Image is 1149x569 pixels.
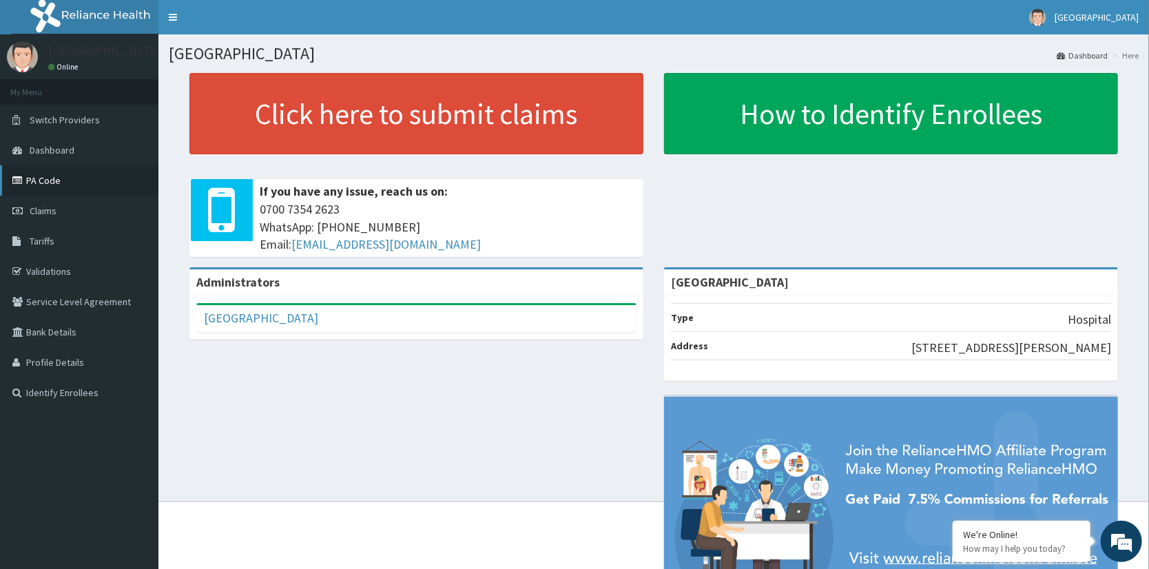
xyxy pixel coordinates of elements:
a: Click here to submit claims [189,73,643,154]
span: Claims [30,205,56,217]
span: We're online! [80,174,190,313]
li: Here [1109,50,1139,61]
b: Administrators [196,274,280,290]
span: Switch Providers [30,114,100,126]
img: d_794563401_company_1708531726252_794563401 [25,69,56,103]
textarea: Type your message and hit 'Enter' [7,376,262,424]
div: Chat with us now [72,77,231,95]
p: [GEOGRAPHIC_DATA] [48,45,162,57]
span: 0700 7354 2623 WhatsApp: [PHONE_NUMBER] Email: [260,200,636,254]
a: Online [48,62,81,72]
p: [STREET_ADDRESS][PERSON_NAME] [911,339,1111,357]
span: Dashboard [30,144,74,156]
img: User Image [1029,9,1046,26]
span: [GEOGRAPHIC_DATA] [1055,11,1139,23]
a: [EMAIL_ADDRESS][DOMAIN_NAME] [291,236,481,252]
b: Type [671,311,694,324]
p: How may I help you today? [963,543,1080,555]
a: Dashboard [1057,50,1108,61]
div: Minimize live chat window [226,7,259,40]
img: User Image [7,41,38,72]
div: We're Online! [963,528,1080,541]
b: If you have any issue, reach us on: [260,183,448,199]
strong: [GEOGRAPHIC_DATA] [671,274,789,290]
span: Tariffs [30,235,54,247]
a: How to Identify Enrollees [664,73,1118,154]
b: Address [671,340,708,352]
h1: [GEOGRAPHIC_DATA] [169,45,1139,63]
a: [GEOGRAPHIC_DATA] [204,310,318,326]
p: Hospital [1068,311,1111,329]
